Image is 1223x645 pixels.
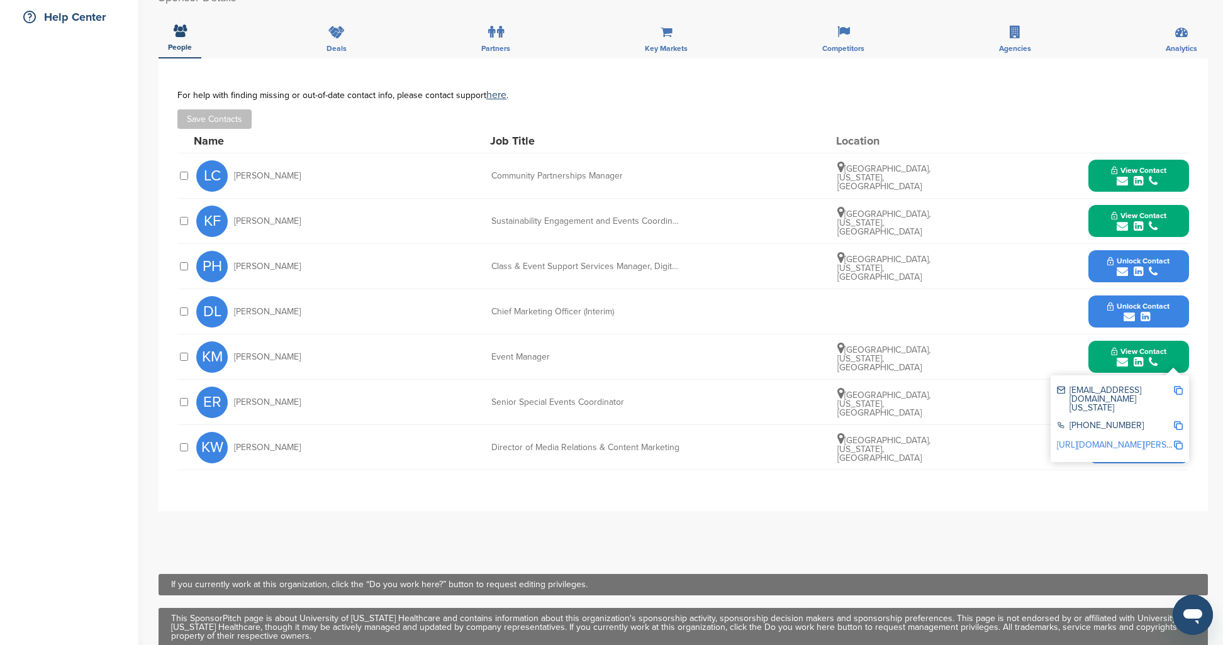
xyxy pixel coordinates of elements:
[491,398,680,407] div: Senior Special Events Coordinator
[999,45,1031,52] span: Agencies
[1107,256,1170,265] span: Unlock Contact
[196,251,228,282] span: PH
[168,43,192,51] span: People
[13,3,126,31] a: Help Center
[234,307,301,316] span: [PERSON_NAME]
[1092,293,1185,331] button: Unlock Contact
[234,262,301,271] span: [PERSON_NAME]
[822,45,864,52] span: Competitors
[234,172,301,180] span: [PERSON_NAME]
[19,6,126,28] div: Help Center
[1111,166,1166,175] span: View Contact
[1111,211,1166,220] span: View Contact
[194,135,332,146] div: Name
[196,432,228,463] span: KW
[1174,386,1183,395] img: Copy
[196,341,228,373] span: KM
[481,45,510,52] span: Partners
[1174,421,1183,430] img: Copy
[196,160,228,192] span: LC
[234,443,301,452] span: [PERSON_NAME]
[1096,338,1181,376] button: View Contact
[1096,157,1181,195] button: View Contact
[490,135,679,146] div: Job Title
[1107,302,1170,311] span: Unlock Contact
[645,45,688,52] span: Key Markets
[837,435,930,463] span: [GEOGRAPHIC_DATA], [US_STATE], [GEOGRAPHIC_DATA]
[837,390,930,418] span: [GEOGRAPHIC_DATA], [US_STATE], [GEOGRAPHIC_DATA]
[837,254,930,282] span: [GEOGRAPHIC_DATA], [US_STATE], [GEOGRAPHIC_DATA]
[491,172,680,180] div: Community Partnerships Manager
[1057,421,1173,432] div: [PHONE_NUMBER]
[196,206,228,237] span: KF
[196,387,228,418] span: ER
[1111,347,1166,356] span: View Contact
[491,443,680,452] div: Director of Media Relations & Content Marketing
[234,398,301,407] span: [PERSON_NAME]
[1057,386,1173,412] div: [EMAIL_ADDRESS][DOMAIN_NAME][US_STATE]
[837,163,930,192] span: [GEOGRAPHIC_DATA], [US_STATE], [GEOGRAPHIC_DATA]
[836,135,930,146] div: Location
[234,353,301,361] span: [PERSON_NAME]
[177,109,252,129] button: Save Contacts
[1092,248,1185,285] button: Unlock Contact
[486,89,506,101] a: here
[491,353,680,361] div: Event Manager
[171,614,1195,641] div: This SponsorPitch page is about University of [US_STATE] Healthcare and contains information abou...
[196,296,228,328] span: DL
[491,217,680,226] div: Sustainability Engagement and Events Coordinator
[1057,439,1210,450] a: [URL][DOMAIN_NAME][PERSON_NAME]
[171,580,1195,589] div: If you currently work at this organization, click the “Do you work here?” button to request editi...
[1174,441,1183,449] img: Copy
[491,307,680,316] div: Chief Marketing Officer (Interim)
[491,262,680,271] div: Class & Event Support Services Manager, Digital Learning Technologies
[1096,202,1181,240] button: View Contact
[327,45,347,52] span: Deals
[1173,595,1213,635] iframe: Button to launch messaging window
[837,209,930,237] span: [GEOGRAPHIC_DATA], [US_STATE], [GEOGRAPHIC_DATA]
[177,90,1189,100] div: For help with finding missing or out-of-date contact info, please contact support .
[837,345,930,373] span: [GEOGRAPHIC_DATA], [US_STATE], [GEOGRAPHIC_DATA]
[234,217,301,226] span: [PERSON_NAME]
[1166,45,1197,52] span: Analytics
